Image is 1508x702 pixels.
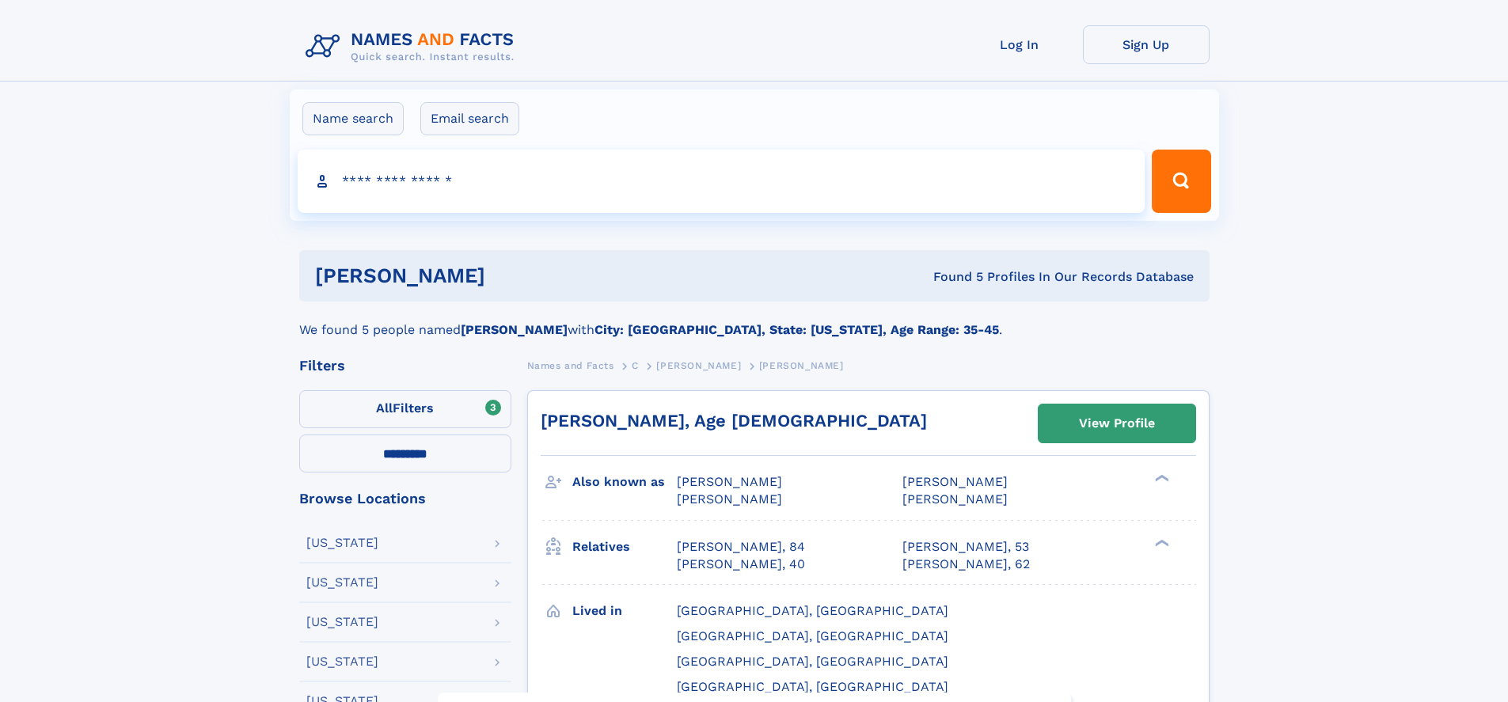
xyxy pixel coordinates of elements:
[315,266,709,286] h1: [PERSON_NAME]
[541,411,927,431] a: [PERSON_NAME], Age [DEMOGRAPHIC_DATA]
[677,628,948,643] span: [GEOGRAPHIC_DATA], [GEOGRAPHIC_DATA]
[572,469,677,495] h3: Also known as
[572,598,677,624] h3: Lived in
[677,603,948,618] span: [GEOGRAPHIC_DATA], [GEOGRAPHIC_DATA]
[299,359,511,373] div: Filters
[306,655,378,668] div: [US_STATE]
[759,360,844,371] span: [PERSON_NAME]
[656,355,741,375] a: [PERSON_NAME]
[677,654,948,669] span: [GEOGRAPHIC_DATA], [GEOGRAPHIC_DATA]
[902,556,1030,573] a: [PERSON_NAME], 62
[1039,404,1195,442] a: View Profile
[902,491,1008,507] span: [PERSON_NAME]
[632,360,639,371] span: C
[572,533,677,560] h3: Relatives
[709,268,1194,286] div: Found 5 Profiles In Our Records Database
[1152,150,1210,213] button: Search Button
[376,400,393,416] span: All
[677,679,948,694] span: [GEOGRAPHIC_DATA], [GEOGRAPHIC_DATA]
[299,390,511,428] label: Filters
[527,355,614,375] a: Names and Facts
[299,491,511,506] div: Browse Locations
[1083,25,1210,64] a: Sign Up
[677,474,782,489] span: [PERSON_NAME]
[1151,473,1170,484] div: ❯
[299,25,527,68] img: Logo Names and Facts
[956,25,1083,64] a: Log In
[632,355,639,375] a: C
[594,322,999,337] b: City: [GEOGRAPHIC_DATA], State: [US_STATE], Age Range: 35-45
[306,576,378,589] div: [US_STATE]
[677,491,782,507] span: [PERSON_NAME]
[461,322,568,337] b: [PERSON_NAME]
[902,474,1008,489] span: [PERSON_NAME]
[677,538,805,556] a: [PERSON_NAME], 84
[677,556,805,573] a: [PERSON_NAME], 40
[299,302,1210,340] div: We found 5 people named with .
[302,102,404,135] label: Name search
[306,537,378,549] div: [US_STATE]
[298,150,1145,213] input: search input
[656,360,741,371] span: [PERSON_NAME]
[902,538,1029,556] a: [PERSON_NAME], 53
[420,102,519,135] label: Email search
[1079,405,1155,442] div: View Profile
[1151,537,1170,548] div: ❯
[306,616,378,628] div: [US_STATE]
